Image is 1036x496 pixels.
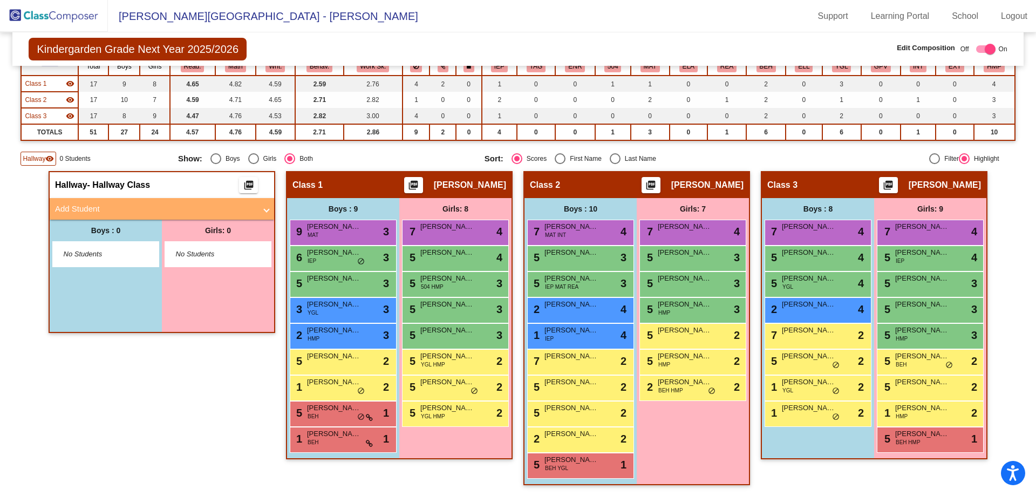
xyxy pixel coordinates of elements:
span: Show: [178,154,202,164]
span: Hallway [23,154,45,164]
span: [PERSON_NAME] [420,221,474,232]
span: 4 [858,301,864,317]
th: Total [78,57,108,76]
span: 3 [383,327,389,343]
span: 5 [644,329,653,341]
div: Girls: 8 [399,198,512,220]
span: 3 [496,275,502,291]
td: 6 [746,124,786,140]
span: [PERSON_NAME] [895,299,949,310]
span: 5 [407,303,415,315]
td: 4.57 [170,124,215,140]
td: 3.00 [344,108,403,124]
div: Scores [522,154,547,164]
div: Boys : 10 [524,198,637,220]
button: REA [717,60,737,72]
td: 2.76 [344,76,403,92]
mat-icon: picture_as_pdf [242,180,255,195]
td: 4.59 [256,76,295,92]
th: Individualized Education Plan [482,57,517,76]
button: TAG [527,60,546,72]
td: 2 [430,124,456,140]
td: 0 [631,108,670,124]
td: 7 [140,92,169,108]
td: 3 [631,124,670,140]
td: 2.71 [295,92,344,108]
th: MTSS Math [631,57,670,76]
td: 2 [430,76,456,92]
span: 4 [496,223,502,240]
span: 7 [531,226,540,237]
span: 2 [531,303,540,315]
td: 0 [456,124,482,140]
button: Work Sk. [357,60,389,72]
td: 0 [786,76,822,92]
span: Class 2 [25,95,46,105]
span: 4 [858,275,864,291]
span: [PERSON_NAME] [307,247,361,258]
span: 4 [496,249,502,266]
div: Highlight [970,154,999,164]
span: [PERSON_NAME] [782,325,836,336]
button: Behav. [306,60,332,72]
span: [PERSON_NAME] [658,221,712,232]
td: 4.65 [170,76,215,92]
span: MAT [308,231,318,239]
td: 2.59 [295,76,344,92]
span: Edit Composition [897,43,955,53]
span: [PERSON_NAME] [307,299,361,310]
td: 0 [670,108,707,124]
span: 3 [621,249,626,266]
button: Math [225,60,246,72]
span: [PERSON_NAME] [420,247,474,258]
span: [PERSON_NAME] [PERSON_NAME] [895,221,949,232]
span: Class 1 [25,79,46,89]
span: 3 [496,327,502,343]
span: [PERSON_NAME] [420,273,474,284]
mat-icon: picture_as_pdf [882,180,895,195]
span: [PERSON_NAME][GEOGRAPHIC_DATA] - [PERSON_NAME] [108,8,418,25]
span: [PERSON_NAME] [434,180,506,191]
button: ELL [795,60,813,72]
td: 2.86 [344,124,403,140]
th: English Language Learner [786,57,822,76]
button: BEH [756,60,776,72]
td: 0 [456,92,482,108]
span: [PERSON_NAME] [658,247,712,258]
td: 1 [631,76,670,92]
button: ELA [679,60,698,72]
span: [PERSON_NAME] [307,221,361,232]
span: 3 [971,301,977,317]
th: Introvert [901,57,936,76]
td: 4.76 [215,108,256,124]
td: 0 [555,124,595,140]
span: 3 [971,327,977,343]
td: 0 [936,108,974,124]
td: 17 [78,76,108,92]
td: 1 [901,124,936,140]
span: 2 [734,327,740,343]
th: Keep with students [430,57,456,76]
span: 5 [644,303,653,315]
span: 3 [496,301,502,317]
mat-icon: visibility [45,154,54,163]
td: 6 [822,124,861,140]
td: 3 [974,108,1015,124]
th: Young for grade level [822,57,861,76]
span: 5 [407,329,415,341]
td: 9 [140,108,169,124]
td: Beth Gonzalez - No Class Name [21,92,78,108]
td: 0 [861,92,901,108]
span: [PERSON_NAME] [909,180,981,191]
td: 0 [936,76,974,92]
td: 0 [861,124,901,140]
td: 51 [78,124,108,140]
span: 504 HMP [421,283,444,291]
span: [PERSON_NAME] [782,273,836,284]
mat-icon: picture_as_pdf [407,180,420,195]
td: 0 [901,76,936,92]
td: 0 [555,108,595,124]
th: High Maintenance Parent [974,57,1015,76]
span: 5 [531,252,540,263]
mat-expansion-panel-header: Add Student [50,198,274,220]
